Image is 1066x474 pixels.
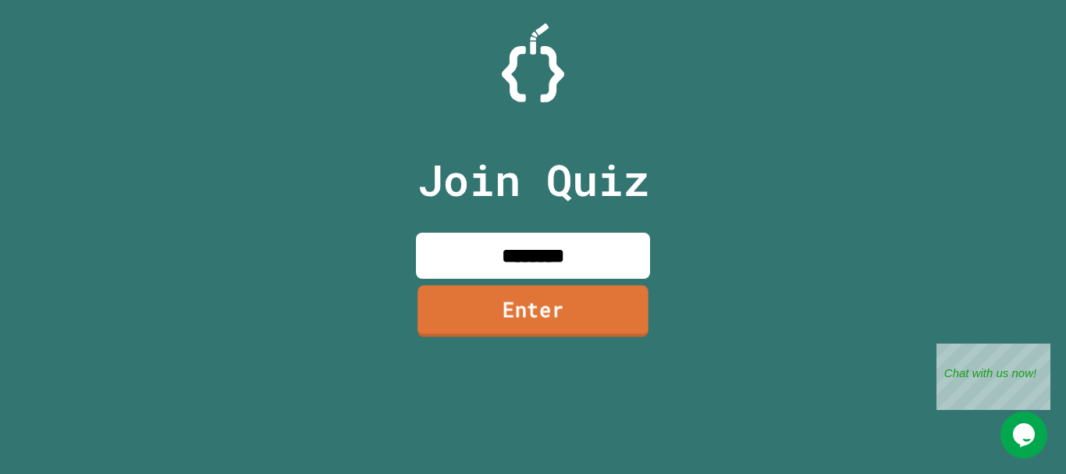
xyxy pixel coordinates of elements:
[936,344,1050,410] iframe: chat widget
[418,148,649,212] p: Join Quiz
[1000,412,1050,458] iframe: chat widget
[502,23,564,102] img: Logo.svg
[418,285,648,337] a: Enter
